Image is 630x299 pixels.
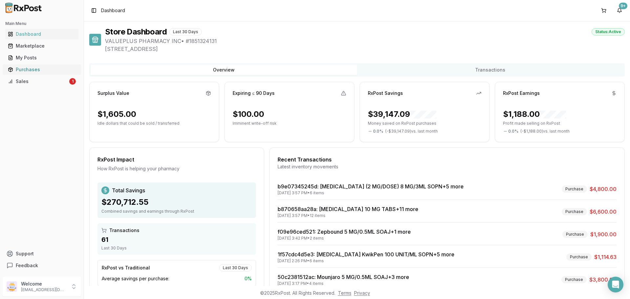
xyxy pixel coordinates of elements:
div: RxPost vs Traditional [102,265,150,271]
div: RxPost Savings [368,90,403,96]
button: Dashboard [3,29,81,39]
div: Purchase [561,276,587,283]
div: Purchase [562,185,587,193]
button: Overview [91,65,357,75]
a: 1f57cdc4d5e3: [MEDICAL_DATA] KwikPen 100 UNIT/ML SOPN+5 more [278,251,454,258]
div: Last 30 Days [219,264,252,271]
nav: breadcrumb [101,7,125,14]
span: [STREET_ADDRESS] [105,45,625,53]
button: Support [3,248,81,260]
span: $1,900.00 [590,230,617,238]
div: Purchases [8,66,76,73]
a: b870658aa28a: [MEDICAL_DATA] 10 MG TABS+11 more [278,206,418,212]
a: My Posts [5,52,78,64]
button: Sales1 [3,76,81,87]
div: My Posts [8,54,76,61]
div: Sales [8,78,68,85]
button: Transactions [357,65,623,75]
p: Idle dollars that could be sold / transferred [97,121,211,126]
a: f09e96ced521: Zepbound 5 MG/0.5ML SOAJ+1 more [278,228,411,235]
a: Dashboard [5,28,78,40]
div: Surplus Value [97,90,129,96]
div: [DATE] 2:26 PM • 6 items [278,258,454,264]
div: [DATE] 3:17 PM • 4 items [278,281,409,286]
span: Dashboard [101,7,125,14]
div: Purchase [566,253,592,261]
div: 1 [69,78,76,85]
span: $3,800.00 [589,276,617,284]
button: Feedback [3,260,81,271]
div: $1,188.00 [503,109,566,119]
span: Total Savings [112,186,145,194]
div: 61 [101,235,252,244]
div: $39,147.09 [368,109,436,119]
div: $270,712.55 [101,197,252,207]
button: 9+ [614,5,625,16]
div: Last 30 Days [101,246,252,251]
div: Open Intercom Messenger [608,277,623,292]
span: VALUEPLUS PHARMACY INC • # 1851324131 [105,37,625,45]
span: Feedback [16,262,38,269]
span: 0.0 % [373,129,383,134]
div: Expiring ≤ 90 Days [233,90,275,96]
p: Imminent write-off risk [233,121,346,126]
span: Transactions [109,227,139,234]
div: $100.00 [233,109,264,119]
img: User avatar [7,281,17,292]
div: [DATE] 3:57 PM • 12 items [278,213,418,218]
span: ( - $39,147.09 ) vs. last month [385,129,438,134]
a: Terms [338,290,351,296]
a: Marketplace [5,40,78,52]
div: Purchase [562,231,588,238]
span: ( - $1,188.00 ) vs. last month [520,129,570,134]
p: [EMAIL_ADDRESS][DOMAIN_NAME] [21,287,67,292]
a: 50c2381512ac: Mounjaro 5 MG/0.5ML SOAJ+3 more [278,274,409,280]
a: Privacy [354,290,370,296]
div: Combined savings and earnings through RxPost [101,209,252,214]
a: b9e07345245d: [MEDICAL_DATA] (2 MG/DOSE) 8 MG/3ML SOPN+5 more [278,183,464,190]
div: $1,605.00 [97,109,136,119]
div: RxPost Impact [97,156,256,163]
button: Marketplace [3,41,81,51]
div: [DATE] 3:42 PM • 2 items [278,236,411,241]
div: Purchase [562,208,587,215]
span: Average savings per purchase: [102,275,169,282]
span: $1,114.63 [594,253,617,261]
span: 0 % [244,275,252,282]
a: Purchases [5,64,78,75]
div: Dashboard [8,31,76,37]
h2: Main Menu [5,21,78,26]
div: Last 30 Days [169,28,202,35]
p: Profit made selling on RxPost [503,121,617,126]
h1: Store Dashboard [105,27,167,37]
div: [DATE] 3:57 PM • 6 items [278,190,464,196]
p: Money saved on RxPost purchases [368,121,481,126]
div: RxPost Earnings [503,90,540,96]
div: Marketplace [8,43,76,49]
img: RxPost Logo [3,3,45,13]
button: Purchases [3,64,81,75]
div: Latest inventory movements [278,163,617,170]
a: Sales1 [5,75,78,87]
div: How RxPost is helping your pharmacy [97,165,256,172]
span: 0.0 % [508,129,518,134]
div: 9+ [619,3,627,9]
span: $6,600.00 [590,208,617,216]
div: Recent Transactions [278,156,617,163]
div: Status: Active [592,28,625,35]
p: Welcome [21,281,67,287]
span: $4,800.00 [590,185,617,193]
button: My Posts [3,53,81,63]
